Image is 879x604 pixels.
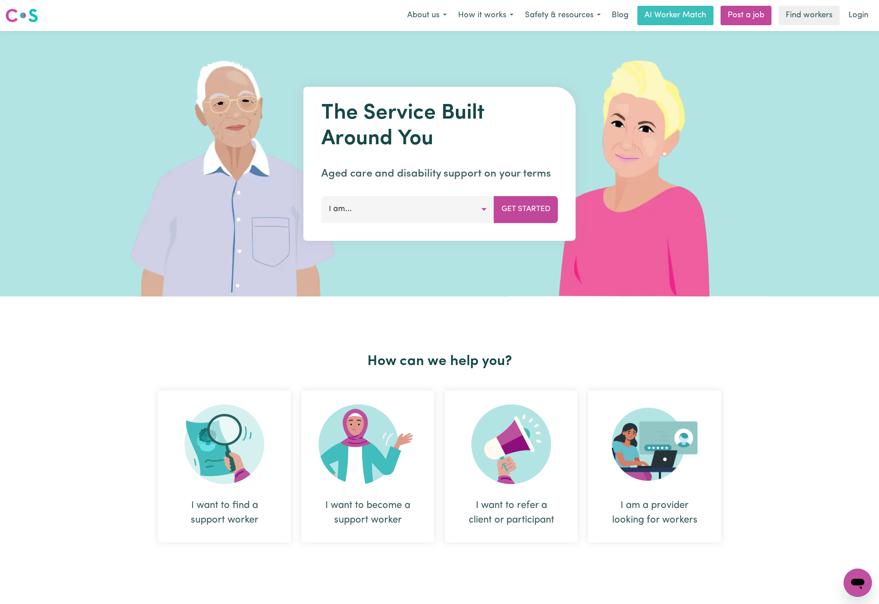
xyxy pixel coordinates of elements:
a: Blog [606,6,634,25]
div: I want to find a support worker [158,390,291,542]
p: Aged care and disability support on your terms [321,166,558,182]
a: Find workers [779,6,840,25]
a: Login [843,6,874,25]
div: I want to become a support worker [301,390,434,542]
div: I am a provider looking for workers [609,498,700,527]
div: I want to find a support worker [179,498,270,527]
h1: The Service Built Around You [321,101,558,152]
button: How it works [452,6,519,25]
div: I am a provider looking for workers [588,390,721,542]
div: I want to become a support worker [323,498,413,527]
img: Provider [612,404,698,484]
button: I am... [321,196,494,223]
button: About us [401,6,452,25]
img: Refer [471,404,551,484]
button: Get Started [494,196,558,223]
iframe: Button to launch messaging window [844,569,872,597]
h2: How can we help you? [153,353,726,370]
img: Search [185,404,264,484]
a: Post a job [721,6,771,25]
div: I want to refer a client or participant [466,498,556,527]
a: Careseekers logo [5,5,38,26]
button: Safety & resources [519,6,606,25]
img: Careseekers logo [5,8,38,23]
a: AI Worker Match [637,6,713,25]
img: Become Worker [319,404,417,484]
div: I want to refer a client or participant [445,390,578,542]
